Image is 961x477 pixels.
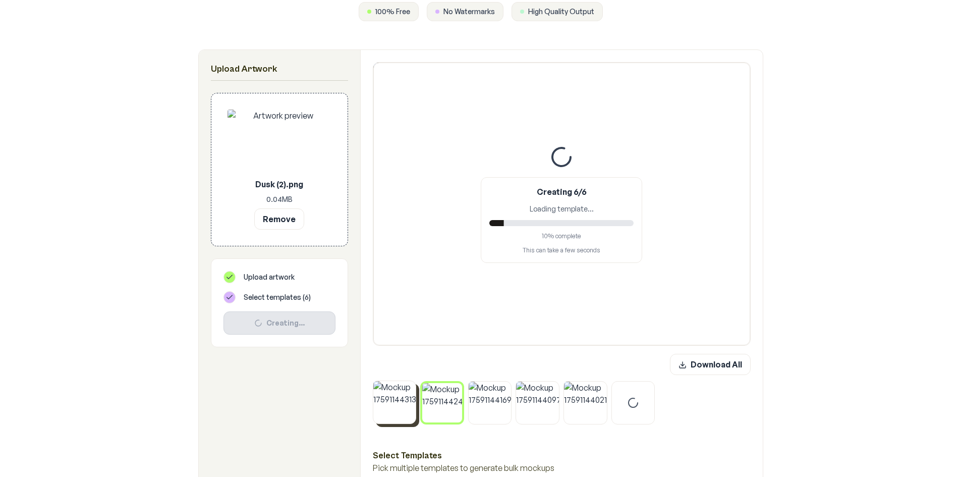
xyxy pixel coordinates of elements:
img: Mockup 1759114424165 [422,383,462,423]
h3: Select Templates [373,449,751,462]
p: This can take a few seconds [489,246,634,254]
span: Upload artwork [244,272,295,282]
img: Mockup 1759114416998 [469,382,512,425]
button: Creating... [223,311,335,335]
div: Loading template... [489,204,634,214]
p: 0.04 MB [228,194,331,204]
span: High Quality Output [528,7,594,17]
div: 10 % complete [489,232,634,240]
img: Mockup 1759114409743 [516,382,559,425]
img: Mockup 1759114402132 [564,382,607,425]
span: 100% Free [375,7,410,17]
span: No Watermarks [443,7,495,17]
p: Creating 6/6 [489,186,634,198]
button: Download All [670,354,751,375]
button: Remove [254,208,304,230]
p: Pick multiple templates to generate bulk mockups [373,462,751,474]
img: Mockup 1759114431351 [373,381,416,424]
h2: Upload Artwork [211,62,348,76]
p: Dusk (2).png [228,178,331,190]
div: Creating... [232,318,327,328]
span: Select templates ( 6 ) [244,292,311,302]
img: Artwork preview [228,110,331,174]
